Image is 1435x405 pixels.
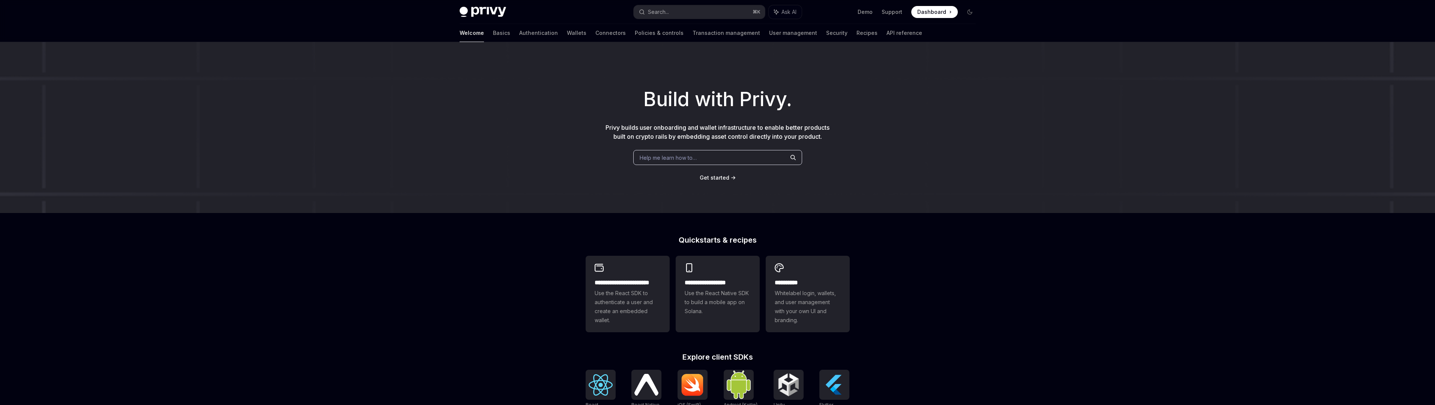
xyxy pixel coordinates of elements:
a: Demo [858,8,873,16]
span: Use the React Native SDK to build a mobile app on Solana. [685,289,751,316]
h2: Explore client SDKs [586,353,850,361]
img: React [589,374,613,396]
img: React Native [634,374,658,395]
span: Get started [700,174,729,181]
a: Transaction management [693,24,760,42]
button: Toggle dark mode [964,6,976,18]
a: User management [769,24,817,42]
img: dark logo [460,7,506,17]
a: Wallets [567,24,586,42]
span: ⌘ K [753,9,760,15]
a: Get started [700,174,729,181]
span: Help me learn how to… [640,154,697,162]
a: Connectors [595,24,626,42]
a: Basics [493,24,510,42]
a: **** *****Whitelabel login, wallets, and user management with your own UI and branding. [766,256,850,332]
a: Dashboard [911,6,958,18]
img: Flutter [822,373,846,397]
a: API reference [887,24,922,42]
a: Welcome [460,24,484,42]
a: Security [826,24,847,42]
span: Use the React SDK to authenticate a user and create an embedded wallet. [595,289,661,325]
a: Recipes [856,24,878,42]
a: Authentication [519,24,558,42]
img: iOS (Swift) [681,373,705,396]
button: Ask AI [769,5,802,19]
h2: Quickstarts & recipes [586,236,850,244]
button: Search...⌘K [634,5,765,19]
span: Whitelabel login, wallets, and user management with your own UI and branding. [775,289,841,325]
a: Policies & controls [635,24,684,42]
div: Search... [648,7,669,16]
span: Dashboard [917,8,946,16]
h1: Build with Privy. [12,85,1423,114]
a: **** **** **** ***Use the React Native SDK to build a mobile app on Solana. [676,256,760,332]
img: Android (Kotlin) [727,370,751,399]
img: Unity [777,373,801,397]
a: Support [882,8,902,16]
span: Ask AI [781,8,796,16]
span: Privy builds user onboarding and wallet infrastructure to enable better products built on crypto ... [606,124,829,140]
